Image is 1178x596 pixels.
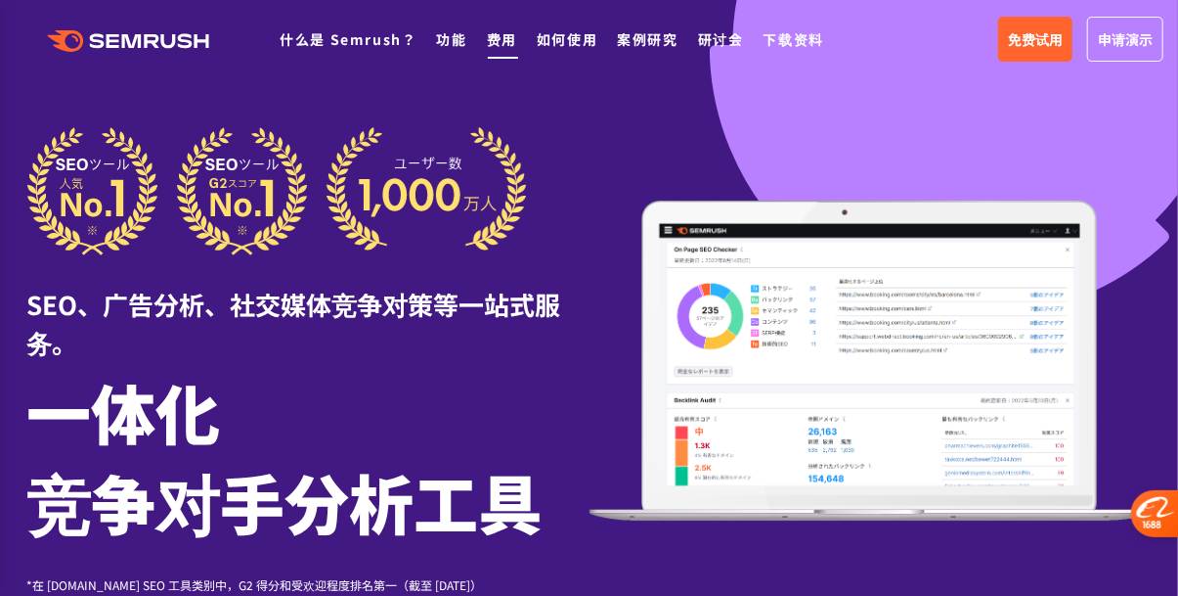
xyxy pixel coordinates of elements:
[1087,17,1163,62] a: 申请演示
[764,29,824,49] a: 下载资料
[27,364,221,458] font: 一体化
[27,576,483,593] font: *在 [DOMAIN_NAME] SEO 工具类别中，G2 得分和受欢迎程度排名第一（截至 [DATE]）
[1098,29,1153,49] font: 申请演示
[487,29,517,49] a: 费用
[998,17,1072,62] a: 免费试用
[1008,29,1063,49] font: 免费试用
[27,286,561,360] font: SEO、广告分析、社交媒体竞争对策等一站式服务。
[698,29,744,49] a: 研讨会
[437,29,467,49] a: 功能
[280,29,416,49] a: 什么是 Semrush？
[537,29,597,49] a: 如何使用
[27,454,544,548] font: 竞争对手分析工具
[617,29,677,49] a: 案例研究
